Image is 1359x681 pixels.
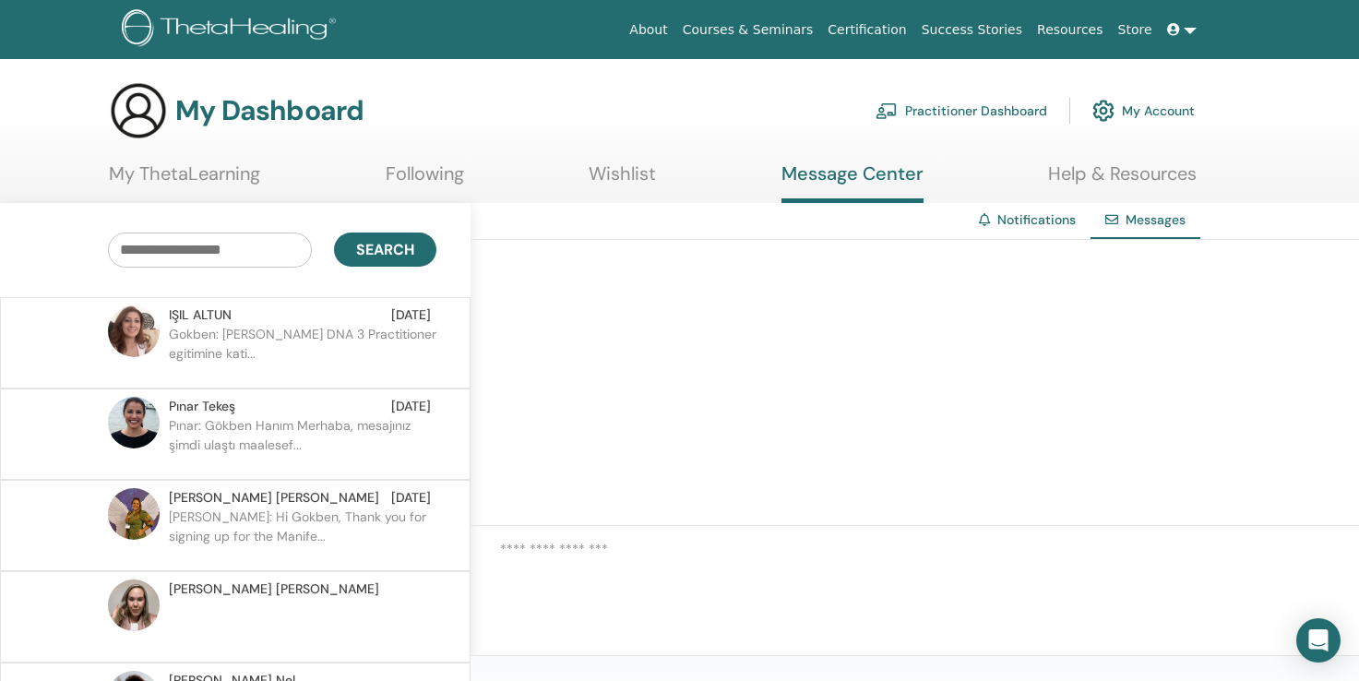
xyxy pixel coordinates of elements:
[1092,90,1195,131] a: My Account
[997,211,1076,228] a: Notifications
[1092,95,1115,126] img: cog.svg
[622,13,674,47] a: About
[876,102,898,119] img: chalkboard-teacher.svg
[386,162,464,198] a: Following
[109,162,260,198] a: My ThetaLearning
[589,162,656,198] a: Wishlist
[391,397,431,416] span: [DATE]
[1111,13,1160,47] a: Store
[169,325,436,380] p: Gokben: [PERSON_NAME] DNA 3 Practitioner egitimine kati...
[334,233,436,267] button: Search
[876,90,1047,131] a: Practitioner Dashboard
[169,508,436,563] p: [PERSON_NAME]: Hi Gokben, Thank you for signing up for the Manife...
[108,305,160,357] img: default.jpg
[356,240,414,259] span: Search
[108,579,160,631] img: default.jpg
[169,488,379,508] span: [PERSON_NAME] [PERSON_NAME]
[820,13,913,47] a: Certification
[391,305,431,325] span: [DATE]
[122,9,342,51] img: logo.png
[781,162,924,203] a: Message Center
[1126,211,1186,228] span: Messages
[175,94,364,127] h3: My Dashboard
[1296,618,1341,663] div: Open Intercom Messenger
[169,416,436,472] p: Pınar: Gökben Hanım Merhaba, mesajınız şimdi ulaştı maalesef...
[391,488,431,508] span: [DATE]
[1048,162,1197,198] a: Help & Resources
[108,488,160,540] img: default.jpg
[109,81,168,140] img: generic-user-icon.jpg
[914,13,1030,47] a: Success Stories
[169,579,379,599] span: [PERSON_NAME] [PERSON_NAME]
[169,397,235,416] span: Pınar Tekeş
[1030,13,1111,47] a: Resources
[169,305,232,325] span: IŞIL ALTUN
[108,397,160,448] img: default.jpg
[675,13,821,47] a: Courses & Seminars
